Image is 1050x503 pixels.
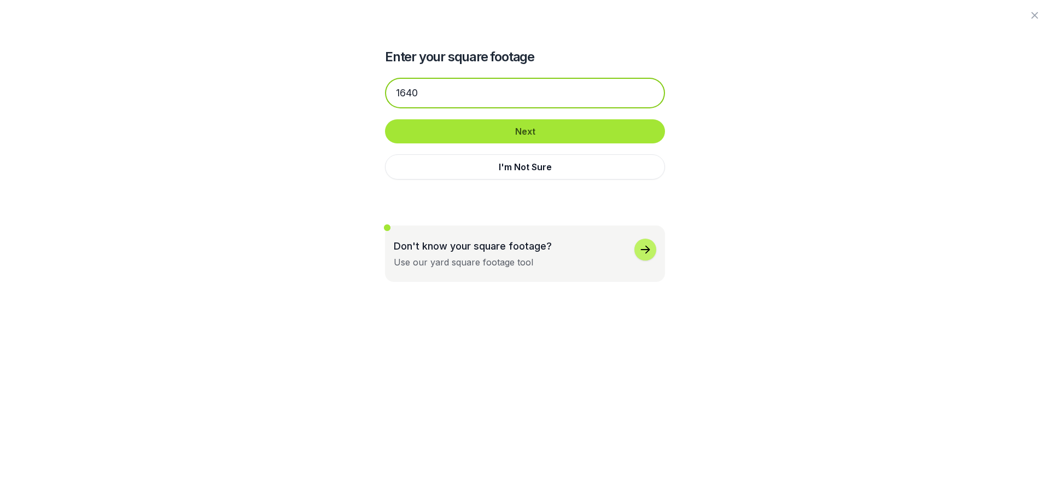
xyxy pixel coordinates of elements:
[394,256,533,269] div: Use our yard square footage tool
[385,48,665,66] h2: Enter your square footage
[385,119,665,143] button: Next
[385,154,665,180] button: I'm Not Sure
[394,239,552,253] p: Don't know your square footage?
[385,226,665,282] button: Don't know your square footage?Use our yard square footage tool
